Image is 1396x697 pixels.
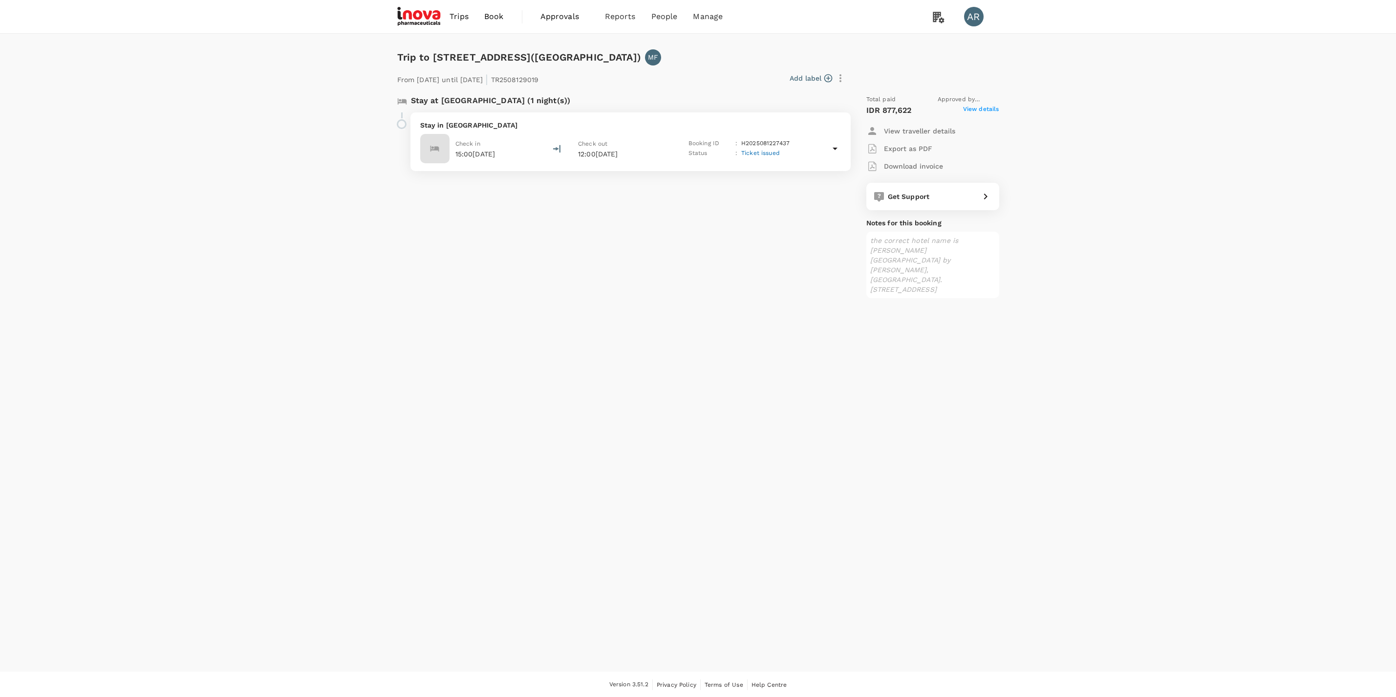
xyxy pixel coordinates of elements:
[578,140,607,147] span: Check out
[963,105,999,116] span: View details
[705,679,743,690] a: Terms of Use
[648,52,658,62] p: MF
[866,140,932,157] button: Export as PDF
[397,69,539,87] p: From [DATE] until [DATE] TR2508129019
[866,95,896,105] span: Total paid
[866,122,955,140] button: View traveller details
[964,7,984,26] div: AR
[657,681,696,688] span: Privacy Policy
[741,150,780,156] span: Ticket issued
[741,139,790,149] p: H2025081227437
[397,49,641,65] h6: Trip to [STREET_ADDRESS]([GEOGRAPHIC_DATA])
[420,120,841,130] p: Stay in [GEOGRAPHIC_DATA]
[455,140,480,147] span: Check in
[485,72,488,86] span: |
[870,236,995,294] p: the correct hotel name is [PERSON_NAME][GEOGRAPHIC_DATA] by [PERSON_NAME], [GEOGRAPHIC_DATA]. [ST...
[540,11,589,22] span: Approvals
[450,11,469,22] span: Trips
[866,157,943,175] button: Download invoice
[790,73,832,83] button: Add label
[884,126,955,136] p: View traveller details
[609,680,648,690] span: Version 3.51.2
[484,11,504,22] span: Book
[397,6,442,27] img: iNova Pharmaceuticals
[884,144,932,153] p: Export as PDF
[866,105,912,116] p: IDR 877,622
[752,679,787,690] a: Help Centre
[688,149,731,158] p: Status
[752,681,787,688] span: Help Centre
[688,139,731,149] p: Booking ID
[735,139,737,149] p: :
[651,11,678,22] span: People
[705,681,743,688] span: Terms of Use
[455,149,495,159] p: 15:00[DATE]
[735,149,737,158] p: :
[693,11,723,22] span: Manage
[866,218,999,228] p: Notes for this booking
[657,679,696,690] a: Privacy Policy
[938,95,999,105] span: Approved by
[605,11,636,22] span: Reports
[884,161,943,171] p: Download invoice
[411,95,571,107] p: Stay at [GEOGRAPHIC_DATA] (1 night(s))
[888,193,930,200] span: Get Support
[578,149,671,159] p: 12:00[DATE]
